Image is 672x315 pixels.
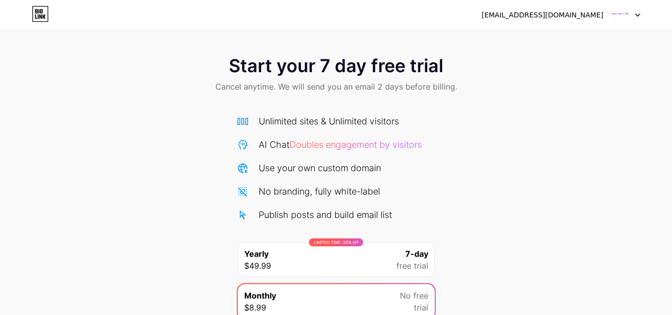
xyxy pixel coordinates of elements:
span: trial [414,302,428,314]
span: Yearly [244,248,269,260]
span: $8.99 [244,302,266,314]
div: AI Chat [259,138,422,151]
span: 7-day [405,248,428,260]
div: LIMITED TIME : 50% off [309,238,363,246]
span: Start your 7 day free trial [229,56,443,76]
div: [EMAIL_ADDRESS][DOMAIN_NAME] [481,10,603,20]
img: hindinumberorg [611,5,630,24]
span: free trial [396,260,428,272]
div: Unlimited sites & Unlimited visitors [259,114,399,128]
div: No branding, fully white-label [259,185,380,198]
div: Publish posts and build email list [259,208,392,221]
span: No free [400,290,428,302]
span: Cancel anytime. We will send you an email 2 days before billing. [215,81,457,93]
span: Monthly [244,290,276,302]
span: $49.99 [244,260,271,272]
div: Use your own custom domain [259,161,381,175]
span: Doubles engagement by visitors [289,139,422,150]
